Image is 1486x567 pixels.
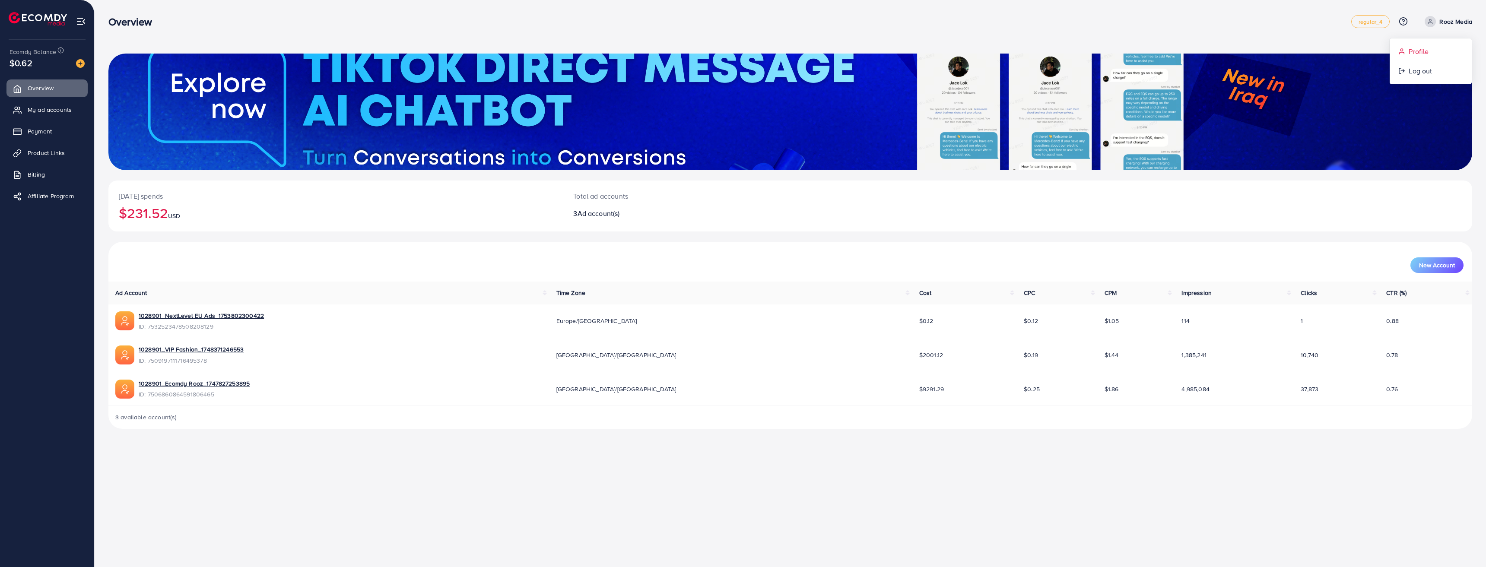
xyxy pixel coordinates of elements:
span: 10,740 [1301,351,1318,359]
span: [GEOGRAPHIC_DATA]/[GEOGRAPHIC_DATA] [556,385,676,393]
span: Clicks [1301,288,1317,297]
span: [GEOGRAPHIC_DATA]/[GEOGRAPHIC_DATA] [556,351,676,359]
a: Overview [6,79,88,97]
span: 0.78 [1386,351,1398,359]
span: Ad account(s) [578,209,620,218]
a: 1028901_Ecomdy Rooz_1747827253895 [139,379,250,388]
span: CPC [1024,288,1035,297]
span: 1 [1301,317,1303,325]
h3: Overview [108,16,159,28]
span: USD [168,212,180,220]
ul: Rooz Media [1389,38,1472,85]
span: CTR (%) [1386,288,1407,297]
span: $1.05 [1105,317,1119,325]
img: ic-ads-acc.e4c84228.svg [115,345,134,364]
a: My ad accounts [6,101,88,118]
span: 3 available account(s) [115,413,177,421]
img: image [76,59,85,68]
img: ic-ads-acc.e4c84228.svg [115,311,134,330]
span: 37,873 [1301,385,1318,393]
span: 0.76 [1386,385,1398,393]
span: Ecomdy Balance [10,48,56,56]
span: New Account [1419,262,1455,268]
span: $1.44 [1105,351,1119,359]
a: 1028901_VIP Fashion_1748371246553 [139,345,244,354]
span: Log out [1409,66,1432,76]
span: ID: 7506860864591806465 [139,390,250,399]
span: regular_4 [1359,19,1382,25]
span: 4,985,084 [1181,385,1209,393]
a: Payment [6,123,88,140]
h2: $231.52 [119,205,552,221]
span: $0.19 [1024,351,1038,359]
button: New Account [1410,257,1464,273]
span: Impression [1181,288,1212,297]
span: Cost [919,288,932,297]
span: Profile [1409,46,1429,57]
span: Billing [28,170,45,179]
span: ID: 7509197111716495378 [139,356,244,365]
span: $2001.12 [919,351,943,359]
iframe: Chat [1449,528,1480,561]
span: Ad Account [115,288,147,297]
a: regular_4 [1351,15,1390,28]
a: 1028901_NextLevel EU Ads_1753802300422 [139,311,264,320]
span: ID: 7532523478508208129 [139,322,264,331]
img: ic-ads-acc.e4c84228.svg [115,380,134,399]
span: 1,385,241 [1181,351,1206,359]
span: 0.88 [1386,317,1399,325]
a: Billing [6,166,88,183]
span: CPM [1105,288,1117,297]
span: $9291.29 [919,385,944,393]
span: Product Links [28,149,65,157]
span: Time Zone [556,288,585,297]
img: logo [9,12,67,25]
p: Rooz Media [1439,16,1472,27]
a: Rooz Media [1421,16,1472,27]
p: [DATE] spends [119,191,552,201]
a: Product Links [6,144,88,162]
span: $0.12 [1024,317,1038,325]
span: 114 [1181,317,1189,325]
span: $1.86 [1105,385,1119,393]
span: Europe/[GEOGRAPHIC_DATA] [556,317,637,325]
span: Payment [28,127,52,136]
span: $0.12 [919,317,934,325]
p: Total ad accounts [573,191,893,201]
span: Overview [28,84,54,92]
span: $0.25 [1024,385,1040,393]
span: $0.62 [10,57,32,69]
img: menu [76,16,86,26]
span: My ad accounts [28,105,72,114]
span: Affiliate Program [28,192,74,200]
h2: 3 [573,209,893,218]
a: Affiliate Program [6,187,88,205]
